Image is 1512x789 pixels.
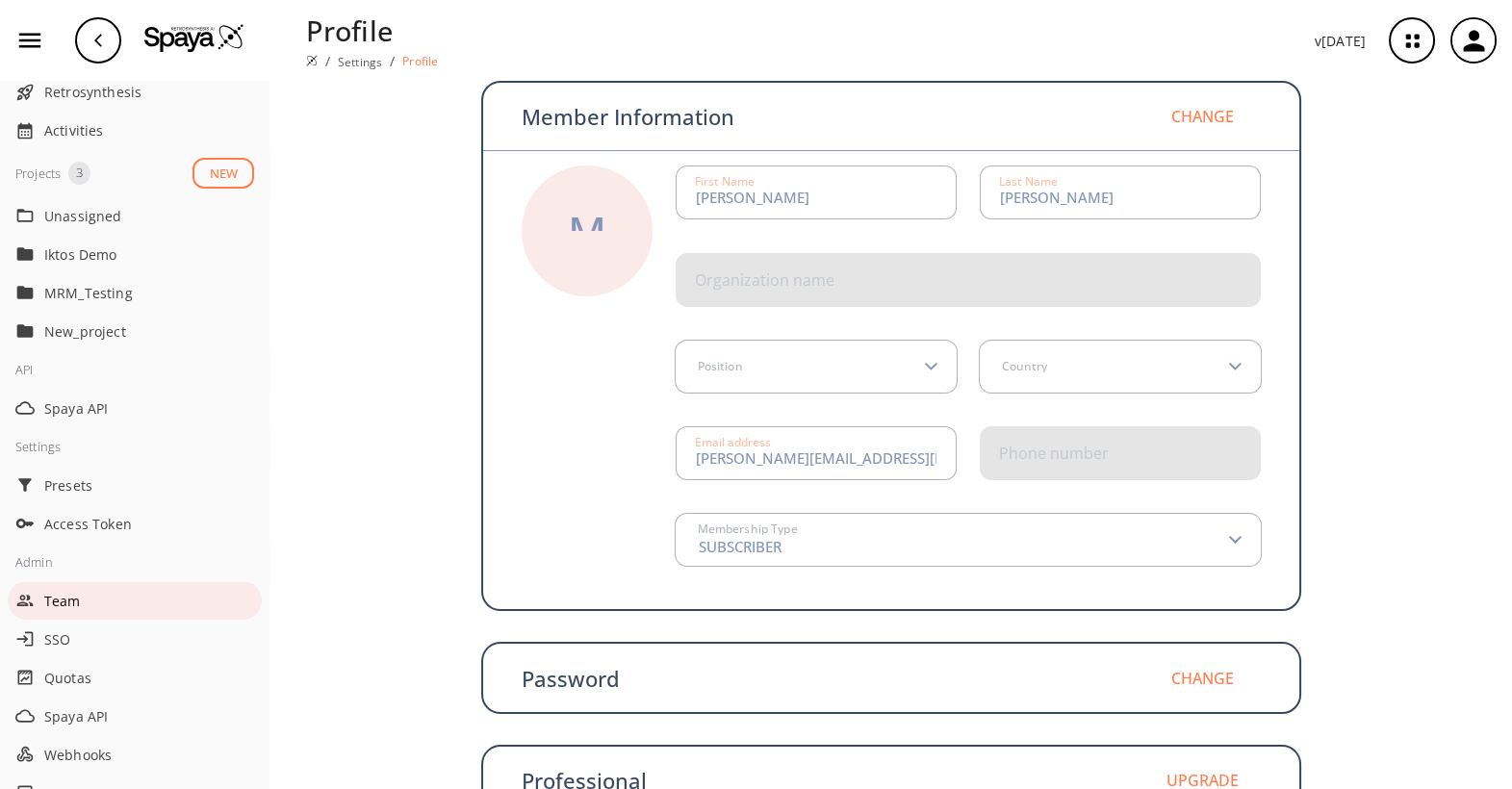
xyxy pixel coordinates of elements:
[8,235,262,273] div: Iktos Demo
[44,244,198,265] p: Iktos Demo
[44,514,254,534] span: Access Token
[44,591,254,611] span: Team
[338,54,382,70] a: Settings
[692,361,743,372] label: Position
[44,475,254,496] span: Presets
[1315,31,1366,51] p: v [DATE]
[692,523,798,535] label: Membership Type
[695,437,771,448] div: Email address
[44,668,254,688] span: Quotas
[999,445,1109,461] div: Phone number
[8,73,262,112] div: Retrosynthesis
[44,120,254,140] span: Activities
[695,176,755,188] div: First Name
[8,196,262,235] div: Unassigned
[44,706,254,726] span: Spaya API
[325,51,330,71] li: /
[68,164,90,183] span: 3
[522,668,620,689] p: Password
[8,466,262,504] div: Presets
[996,361,1048,372] label: Country
[1145,93,1261,140] button: Change
[44,82,254,102] span: Retrosynthesis
[192,158,254,190] button: NEW
[402,53,438,69] p: Profile
[306,55,318,66] img: Spaya logo
[390,51,395,71] li: /
[44,745,254,765] span: Webhooks
[999,176,1058,188] div: Last Name
[44,629,254,649] span: SSO
[44,283,198,303] p: MRM_Testing
[15,162,61,185] div: Projects
[44,321,198,342] p: New_project
[539,231,635,250] label: Select image
[8,312,262,350] div: New_project
[8,273,262,312] div: MRM_Testing
[44,206,254,226] span: Unassigned
[8,620,262,658] div: SSO
[8,112,262,150] div: Activities
[8,504,262,543] div: Access Token
[8,735,262,774] div: Webhooks
[695,272,834,288] div: Organization name
[44,398,254,419] span: Spaya API
[8,658,262,697] div: Quotas
[1145,655,1261,701] button: Change
[522,106,734,127] p: Member Information
[568,210,606,252] div: M
[8,389,262,427] div: Spaya API
[306,10,439,51] p: Profile
[8,697,262,735] div: Spaya API
[8,581,262,620] div: Team
[144,23,244,52] img: Logo Spaya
